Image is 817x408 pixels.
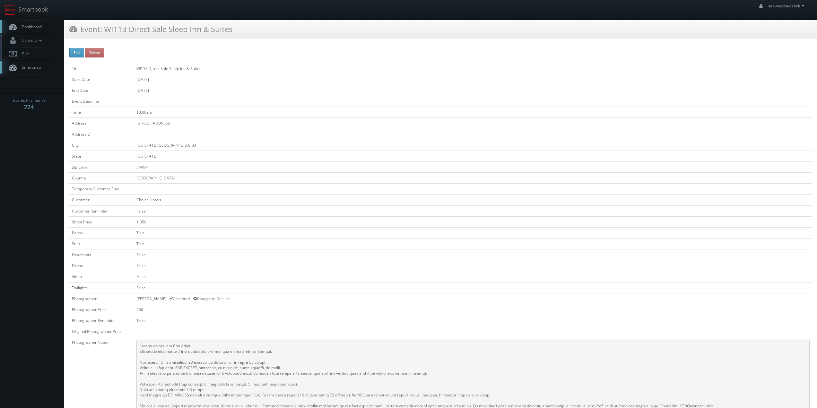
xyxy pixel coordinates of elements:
[134,107,812,118] td: 10:00am
[69,118,134,129] td: Address
[69,195,134,205] td: Customer
[69,227,134,238] td: Panos
[134,205,812,216] td: False
[134,282,812,293] td: False
[69,48,84,57] button: Edit
[134,74,812,85] td: [DATE]
[69,271,134,282] td: Video
[134,216,812,227] td: 1,350
[134,63,812,74] td: WI113 Direct Sale Sleep Inn & Suites
[69,173,134,184] td: Country
[134,227,812,238] td: True
[134,238,812,249] td: True
[69,129,134,140] td: Address 2
[19,24,42,30] span: Dashboard
[13,97,45,104] span: Events this month
[134,140,812,151] td: [US_STATE][GEOGRAPHIC_DATA]
[69,260,134,271] td: Drone
[69,107,134,118] td: Time
[134,315,812,326] td: True
[134,260,812,271] td: False
[5,5,15,15] img: smartbook-logo.png
[69,249,134,260] td: Headshots
[69,74,134,85] td: Start Date
[19,65,41,70] span: Smartmap
[134,151,812,161] td: [US_STATE]
[69,293,134,304] td: Photographer
[69,184,134,195] td: Temporary Customer Email
[69,63,134,74] td: Title
[69,96,134,107] td: Event Deadline
[69,161,134,172] td: Zip Code
[19,38,43,43] span: Contacts
[134,118,812,129] td: [STREET_ADDRESS]
[85,48,104,57] button: Delete
[134,271,812,282] td: False
[69,205,134,216] td: Customer Reminder
[134,173,812,184] td: [GEOGRAPHIC_DATA]
[134,304,812,315] td: 500
[69,315,134,326] td: Photographer Reminder
[193,296,230,301] a: Change to Decline
[69,85,134,96] td: End Date
[134,195,812,205] td: Choice Hotels
[69,304,134,315] td: Photographer Price
[69,151,134,161] td: State
[134,249,812,260] td: False
[69,326,134,337] td: Original Photographer Price
[134,161,812,172] td: 54494
[134,85,812,96] td: [DATE]
[69,216,134,227] td: Shoot Price
[69,140,134,151] td: City
[134,293,812,304] td: [PERSON_NAME] - Accepted --
[768,3,806,9] span: seaweedonastick
[24,103,34,111] strong: 224
[69,282,134,293] td: Twilights
[19,51,30,56] span: Bids
[69,238,134,249] td: Stills
[69,23,232,35] h3: Event: WI113 Direct Sale Sleep Inn & Suites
